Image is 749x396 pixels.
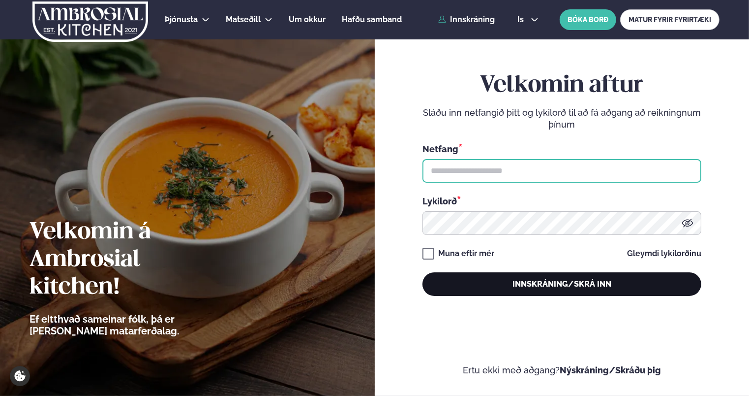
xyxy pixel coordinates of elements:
[226,14,261,26] a: Matseðill
[422,195,701,207] div: Lykilorð
[342,14,402,26] a: Hafðu samband
[165,14,198,26] a: Þjónusta
[31,1,149,42] img: logo
[30,313,234,337] p: Ef eitthvað sameinar fólk, þá er [PERSON_NAME] matarferðalag.
[10,366,30,386] a: Cookie settings
[422,72,701,99] h2: Velkomin aftur
[509,16,546,24] button: is
[438,15,495,24] a: Innskráning
[342,15,402,24] span: Hafðu samband
[560,365,661,375] a: Nýskráning/Skráðu þig
[30,219,234,301] h2: Velkomin á Ambrosial kitchen!
[627,250,701,258] a: Gleymdi lykilorðinu
[422,142,701,155] div: Netfang
[404,364,720,376] p: Ertu ekki með aðgang?
[226,15,261,24] span: Matseðill
[289,15,326,24] span: Um okkur
[422,107,701,131] p: Sláðu inn netfangið þitt og lykilorð til að fá aðgang að reikningnum þínum
[620,9,719,30] a: MATUR FYRIR FYRIRTÆKI
[422,272,701,296] button: Innskráning/Skrá inn
[289,14,326,26] a: Um okkur
[517,16,527,24] span: is
[165,15,198,24] span: Þjónusta
[560,9,616,30] button: BÓKA BORÐ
